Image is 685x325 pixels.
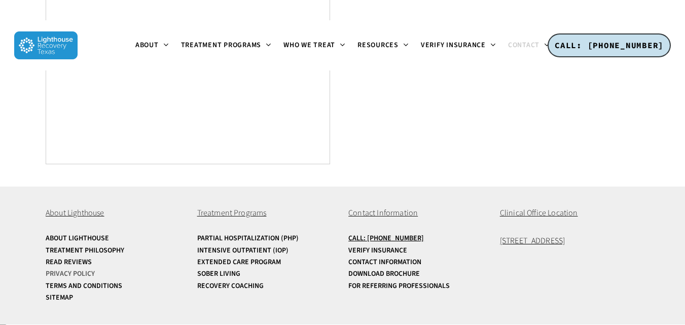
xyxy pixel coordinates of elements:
[46,270,185,278] a: Privacy Policy
[348,233,424,243] u: Call: [PHONE_NUMBER]
[197,235,337,242] a: Partial Hospitalization (PHP)
[277,42,351,50] a: Who We Treat
[14,31,78,59] img: Lighthouse Recovery Texas
[46,207,104,219] span: About Lighthouse
[46,247,185,255] a: Treatment Philosophy
[46,282,185,290] a: Terms and Conditions
[129,42,175,50] a: About
[197,207,267,219] span: Treatment Programs
[197,282,337,290] a: Recovery Coaching
[348,270,488,278] a: Download Brochure
[197,259,337,266] a: Extended Care Program
[357,40,399,50] span: Resources
[175,42,278,50] a: Treatment Programs
[348,259,488,266] a: Contact Information
[415,42,502,50] a: Verify Insurance
[500,235,565,246] a: [STREET_ADDRESS]
[555,40,664,50] span: CALL: [PHONE_NUMBER]
[181,40,262,50] span: Treatment Programs
[46,235,185,242] a: About Lighthouse
[197,270,337,278] a: Sober Living
[283,40,335,50] span: Who We Treat
[502,42,556,50] a: Contact
[348,235,488,242] a: Call: [PHONE_NUMBER]
[135,40,159,50] span: About
[421,40,486,50] span: Verify Insurance
[351,42,415,50] a: Resources
[197,247,337,255] a: Intensive Outpatient (IOP)
[46,294,185,302] a: Sitemap
[348,207,418,219] span: Contact Information
[508,40,539,50] span: Contact
[500,207,578,219] span: Clinical Office Location
[548,33,671,58] a: CALL: [PHONE_NUMBER]
[46,259,185,266] a: Read Reviews
[348,247,488,255] a: Verify Insurance
[348,282,488,290] a: For Referring Professionals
